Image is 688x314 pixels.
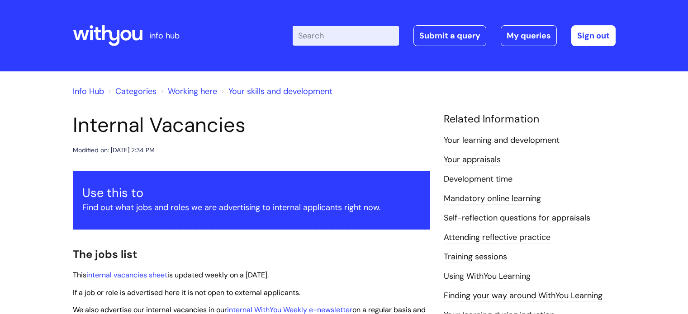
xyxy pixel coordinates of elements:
[159,84,217,98] li: Working here
[444,212,590,224] a: Self-reflection questions for appraisals
[444,173,512,185] a: Development time
[73,113,430,137] h1: Internal Vacancies
[501,25,557,46] a: My queries
[444,193,541,205] a: Mandatory online learning
[293,25,616,46] div: | -
[86,270,167,280] a: internal vacancies sheet
[444,290,603,302] a: Finding your way around WithYou Learning
[444,232,550,244] a: Attending reflective practice
[115,86,157,97] a: Categories
[219,84,332,98] li: Your skills and development
[444,271,531,282] a: Using WithYou Learning
[149,28,180,43] p: info hub
[413,25,486,46] a: Submit a query
[571,25,616,46] a: Sign out
[168,86,217,97] a: Working here
[73,288,300,297] span: If a job or role is advertised here it is not open to external applicants.
[82,200,421,215] p: Find out what jobs and roles we are advertising to internal applicants right now.
[228,86,332,97] a: Your skills and development
[73,270,269,280] span: This is updated weekly on a [DATE].
[73,247,137,261] span: The jobs list
[444,135,560,146] a: Your learning and development
[444,113,616,126] h4: Related Information
[73,145,155,156] div: Modified on: [DATE] 2:34 PM
[106,84,157,98] li: Solution home
[444,251,507,263] a: Training sessions
[444,154,501,166] a: Your appraisals
[293,26,399,46] input: Search
[73,86,104,97] a: Info Hub
[82,186,421,200] h3: Use this to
